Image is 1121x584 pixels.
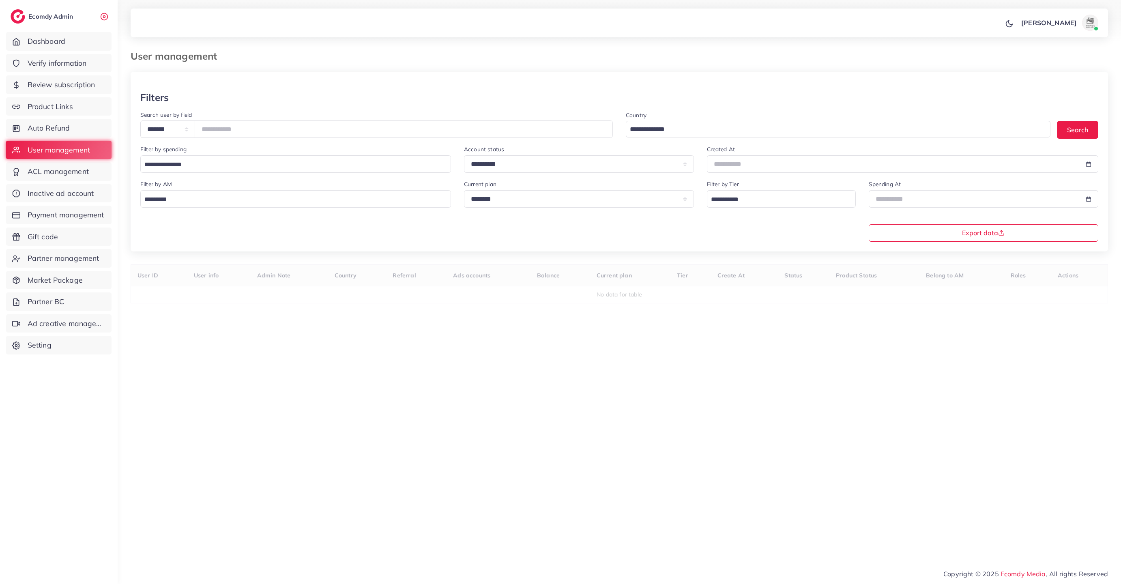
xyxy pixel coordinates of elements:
label: Filter by AM [140,180,172,188]
label: Country [626,111,646,119]
label: Created At [707,145,735,153]
span: User management [28,145,90,155]
a: Setting [6,336,112,354]
a: Review subscription [6,75,112,94]
span: Partner management [28,253,99,264]
label: Filter by spending [140,145,187,153]
span: Partner BC [28,296,64,307]
h2: Ecomdy Admin [28,13,75,20]
h3: Filters [140,92,169,103]
a: User management [6,141,112,159]
label: Current plan [464,180,496,188]
label: Spending At [869,180,901,188]
a: Product Links [6,97,112,116]
span: Gift code [28,232,58,242]
input: Search for option [708,193,845,206]
label: Filter by Tier [707,180,739,188]
span: Verify information [28,58,87,69]
h3: User management [131,50,223,62]
a: Partner BC [6,292,112,311]
a: Dashboard [6,32,112,51]
a: Gift code [6,228,112,246]
a: Ad creative management [6,314,112,333]
div: Search for option [140,155,451,173]
span: Auto Refund [28,123,70,133]
button: Export data [869,224,1099,242]
span: Inactive ad account [28,188,94,199]
span: Payment management [28,210,104,220]
a: Auto Refund [6,119,112,137]
span: Review subscription [28,79,95,90]
div: Search for option [140,190,451,208]
label: Search user by field [140,111,192,119]
span: Ad creative management [28,318,105,329]
a: Market Package [6,271,112,290]
label: Account status [464,145,504,153]
a: Inactive ad account [6,184,112,203]
a: Ecomdy Media [1001,570,1046,578]
div: Search for option [707,190,856,208]
input: Search for option [627,123,1040,136]
a: Verify information [6,54,112,73]
a: Payment management [6,206,112,224]
img: logo [11,9,25,24]
span: Copyright © 2025 [943,569,1108,579]
button: Search [1057,121,1098,138]
span: Export data [962,230,1005,236]
span: Product Links [28,101,73,112]
input: Search for option [142,159,440,171]
a: Partner management [6,249,112,268]
a: logoEcomdy Admin [11,9,75,24]
a: ACL management [6,162,112,181]
span: Market Package [28,275,83,286]
input: Search for option [142,193,440,206]
div: Search for option [626,121,1050,137]
span: , All rights Reserved [1046,569,1108,579]
span: Dashboard [28,36,65,47]
span: ACL management [28,166,89,177]
span: Setting [28,340,52,350]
